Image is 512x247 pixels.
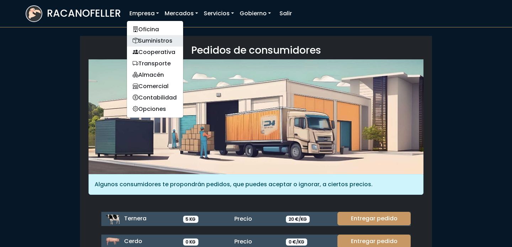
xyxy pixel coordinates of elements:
[47,7,121,20] h3: RACANOFELLER
[127,92,183,103] a: Contabilidad
[201,6,237,21] a: Servicios
[337,212,411,225] a: Entregar pedido
[127,58,183,69] a: Transporte
[124,214,146,222] span: Ternera
[127,69,183,81] a: Almacén
[183,216,199,223] span: 5 KG
[127,47,183,58] a: Cooperativa
[26,6,42,20] img: logoracarojo.png
[277,6,295,21] a: Salir
[127,6,162,21] a: Empresa
[162,6,201,21] a: Mercados
[286,216,310,223] span: 20 €/KG
[237,6,274,21] a: Gobierno
[230,215,282,223] div: Precio
[127,35,183,47] a: Suministros
[89,59,423,174] img: orders.jpg
[127,103,183,115] a: Opciones
[286,238,307,246] span: 0 €/KG
[26,4,121,24] a: RACANOFELLER
[89,174,423,195] div: Algunos consumidores te propondrán pedidos, que puedes aceptar o ignorar, a ciertos precios.
[127,24,183,35] a: Oficina
[106,212,120,226] img: ternera.png
[230,237,282,246] div: Precio
[89,44,423,57] h3: Pedidos de consumidores
[127,81,183,92] a: Comercial
[183,238,199,246] span: 0 KG
[124,237,142,245] span: Cerdo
